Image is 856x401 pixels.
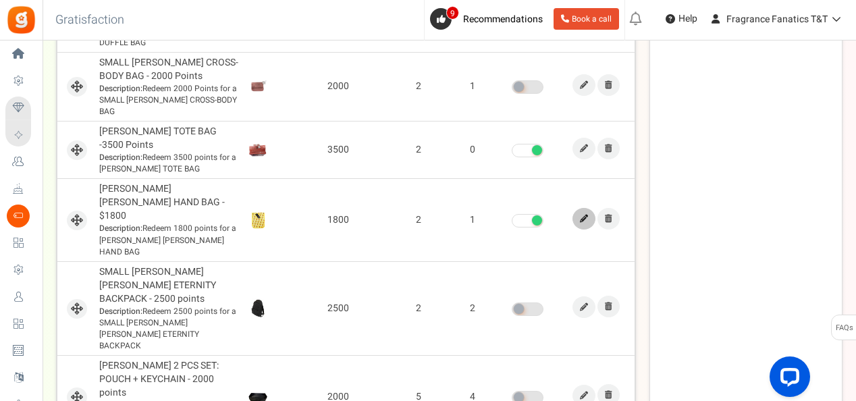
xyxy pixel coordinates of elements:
b: Description: [99,222,142,234]
td: 1800 [285,179,392,261]
a: Remove [597,296,620,317]
td: 2 [392,122,446,179]
td: 2 [392,261,446,356]
span: Redeem 2000 Points for a SMALL [PERSON_NAME] CROSS-BODY BAG [99,83,241,117]
td: 3500 [285,122,392,179]
td: 1 [446,179,500,261]
td: 2000 [285,52,392,121]
span: Redeem 2500 points for a SMALL [PERSON_NAME] [PERSON_NAME] ETERNITY BACKPACK [99,306,241,352]
a: Remove [597,138,620,159]
td: [PERSON_NAME] TOTE BAG -3500 Points [96,122,244,179]
a: Edit [572,74,595,96]
h3: Gratisfaction [41,7,139,34]
td: 2 [392,52,446,121]
td: 2 [392,179,446,261]
td: 2500 [285,261,392,356]
a: Remove [597,74,620,96]
span: Recommendations [463,12,543,26]
td: SMALL [PERSON_NAME] CROSS-BODY BAG - 2000 Points [96,52,244,121]
a: Remove [597,208,620,230]
span: FAQs [835,315,853,341]
span: Fragrance Fanatics T&T [726,12,828,26]
span: Redeem 1800 points for a [PERSON_NAME] [PERSON_NAME] HAND BAG [99,223,241,257]
a: Edit [572,138,595,159]
span: 9 [446,6,459,20]
img: Reward [248,76,268,97]
img: Reward [248,298,268,319]
img: Reward [248,140,268,160]
td: 0 [446,122,500,179]
a: Edit [572,208,595,230]
a: Help [660,8,703,30]
img: Reward [248,210,268,230]
img: Gratisfaction [6,5,36,35]
td: SMALL [PERSON_NAME] [PERSON_NAME] ETERNITY BACKPACK - 2500 points [96,261,244,356]
td: 1 [446,52,500,121]
a: Edit [572,296,595,318]
b: Description: [99,151,142,163]
td: 2 [446,261,500,356]
td: [PERSON_NAME] [PERSON_NAME] HAND BAG - $1800 [96,179,244,261]
a: Book a call [554,8,619,30]
span: Help [675,12,697,26]
span: Redeem 3500 points for a [PERSON_NAME] TOTE BAG [99,152,241,175]
b: Description: [99,305,142,317]
b: Description: [99,82,142,95]
a: 9 Recommendations [430,8,548,30]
